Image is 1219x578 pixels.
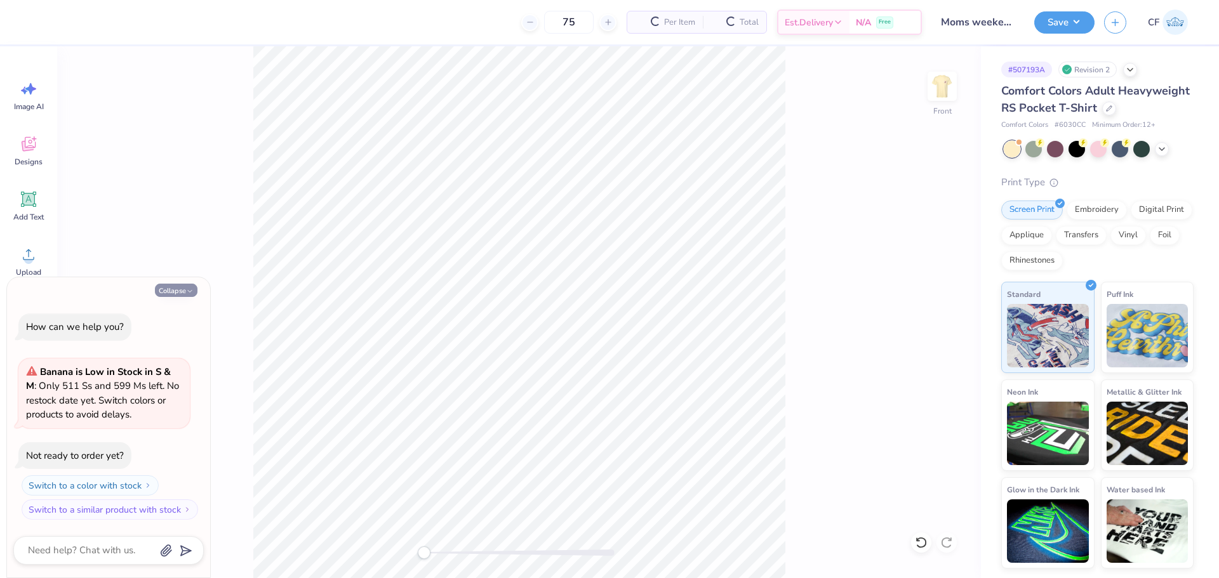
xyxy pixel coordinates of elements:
[785,16,833,29] span: Est. Delivery
[26,320,124,333] div: How can we help you?
[1107,499,1189,563] img: Water based Ink
[931,10,1025,35] input: Untitled Design
[14,102,44,112] span: Image AI
[26,449,124,462] div: Not ready to order yet?
[1001,62,1052,77] div: # 507193A
[1001,83,1190,115] span: Comfort Colors Adult Heavyweight RS Pocket T-Shirt
[879,18,891,27] span: Free
[664,16,695,29] span: Per Item
[1150,226,1180,245] div: Foil
[26,365,171,393] strong: Banana is Low in Stock in S & M
[1162,10,1188,35] img: Cholo Fernandez
[1092,120,1156,131] span: Minimum Order: 12 +
[1034,11,1095,34] button: Save
[183,506,191,513] img: Switch to a similar product with stock
[1107,287,1133,301] span: Puff Ink
[15,157,43,167] span: Designs
[1007,483,1079,496] span: Glow in the Dark Ink
[1001,120,1048,131] span: Comfort Colors
[740,16,759,29] span: Total
[1007,304,1089,367] img: Standard
[26,365,179,421] span: : Only 511 Ss and 599 Ms left. No restock date yet. Switch colors or products to avoid delays.
[1007,402,1089,465] img: Neon Ink
[1007,287,1041,301] span: Standard
[1058,62,1117,77] div: Revision 2
[22,499,198,520] button: Switch to a similar product with stock
[1067,200,1127,220] div: Embroidery
[929,74,955,99] img: Front
[1107,483,1165,496] span: Water based Ink
[16,267,41,277] span: Upload
[13,212,44,222] span: Add Text
[933,105,952,117] div: Front
[144,482,152,489] img: Switch to a color with stock
[1110,226,1146,245] div: Vinyl
[1107,304,1189,367] img: Puff Ink
[1001,200,1063,220] div: Screen Print
[418,546,430,559] div: Accessibility label
[1001,175,1194,190] div: Print Type
[22,475,159,496] button: Switch to a color with stock
[1056,226,1107,245] div: Transfers
[1007,385,1038,398] span: Neon Ink
[856,16,871,29] span: N/A
[544,11,594,34] input: – –
[1007,499,1089,563] img: Glow in the Dark Ink
[1001,226,1052,245] div: Applique
[1001,251,1063,270] div: Rhinestones
[1142,10,1194,35] a: CF
[1148,15,1159,30] span: CF
[1107,402,1189,465] img: Metallic & Glitter Ink
[1131,200,1192,220] div: Digital Print
[1107,385,1182,398] span: Metallic & Glitter Ink
[155,284,197,297] button: Collapse
[1055,120,1086,131] span: # 6030CC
